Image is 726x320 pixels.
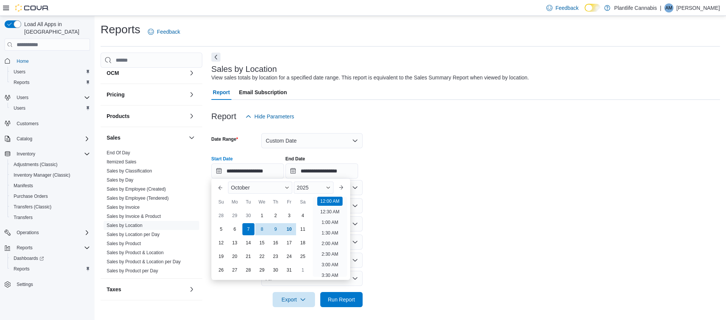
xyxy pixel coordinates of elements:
[14,105,25,111] span: Users
[11,213,36,222] a: Transfers
[585,4,600,12] input: Dark Mode
[2,279,93,290] button: Settings
[11,202,54,211] a: Transfers (Classic)
[242,196,254,208] div: Tu
[11,202,90,211] span: Transfers (Classic)
[211,112,236,121] h3: Report
[107,222,143,228] span: Sales by Location
[211,156,233,162] label: Start Date
[261,133,363,148] button: Custom Date
[297,185,309,191] span: 2025
[21,20,90,36] span: Load All Apps in [GEOGRAPHIC_DATA]
[14,134,90,143] span: Catalog
[273,292,315,307] button: Export
[145,24,183,39] a: Feedback
[107,186,166,192] a: Sales by Employee (Created)
[11,213,90,222] span: Transfers
[229,223,241,235] div: day-6
[2,227,93,238] button: Operations
[14,149,90,158] span: Inventory
[14,183,33,189] span: Manifests
[317,207,343,216] li: 12:30 AM
[17,151,35,157] span: Inventory
[14,243,90,252] span: Reports
[318,271,341,280] li: 3:30 AM
[107,231,160,238] span: Sales by Location per Day
[107,134,186,141] button: Sales
[8,67,93,77] button: Users
[665,3,672,12] span: AM
[107,177,133,183] span: Sales by Day
[14,134,35,143] button: Catalog
[256,264,268,276] div: day-29
[254,113,294,120] span: Hide Parameters
[8,77,93,88] button: Reports
[107,112,130,120] h3: Products
[228,182,292,194] div: Button. Open the month selector. October is currently selected.
[2,134,93,144] button: Catalog
[270,223,282,235] div: day-9
[8,212,93,223] button: Transfers
[107,150,130,156] span: End Of Day
[215,223,227,235] div: day-5
[215,237,227,249] div: day-12
[229,237,241,249] div: day-13
[214,182,226,194] button: Previous Month
[2,92,93,103] button: Users
[211,136,238,142] label: Date Range
[285,163,358,179] input: Press the down key to open a popover containing a calendar.
[11,181,90,190] span: Manifests
[352,203,358,209] button: Open list of options
[8,202,93,212] button: Transfers (Classic)
[11,67,28,76] a: Users
[215,264,227,276] div: day-26
[211,74,529,82] div: View sales totals by location for a specified date range. This report is equivalent to the Sales ...
[256,237,268,249] div: day-15
[2,118,93,129] button: Customers
[107,223,143,228] a: Sales by Location
[187,133,196,142] button: Sales
[11,78,90,87] span: Reports
[14,56,90,65] span: Home
[215,250,227,263] div: day-19
[614,3,657,12] p: Plantlife Cannabis
[14,57,32,66] a: Home
[352,221,358,227] button: Open list of options
[5,52,90,309] nav: Complex example
[107,286,121,293] h3: Taxes
[8,191,93,202] button: Purchase Orders
[17,281,33,287] span: Settings
[313,197,347,277] ul: Time
[11,254,47,263] a: Dashboards
[256,223,268,235] div: day-8
[8,170,93,180] button: Inventory Manager (Classic)
[318,260,341,269] li: 3:00 AM
[239,85,287,100] span: Email Subscription
[318,250,341,259] li: 2:30 AM
[283,196,295,208] div: Fr
[270,237,282,249] div: day-16
[14,255,44,261] span: Dashboards
[107,204,140,210] span: Sales by Invoice
[14,93,31,102] button: Users
[187,68,196,78] button: OCM
[285,156,305,162] label: End Date
[229,264,241,276] div: day-27
[11,160,60,169] a: Adjustments (Classic)
[229,210,241,222] div: day-29
[107,259,181,264] a: Sales by Product & Location per Day
[242,237,254,249] div: day-14
[283,210,295,222] div: day-3
[328,296,355,303] span: Run Report
[256,196,268,208] div: We
[107,168,152,174] a: Sales by Classification
[107,214,161,219] a: Sales by Invoice & Product
[270,250,282,263] div: day-23
[11,171,73,180] a: Inventory Manager (Classic)
[660,3,661,12] p: |
[17,58,29,64] span: Home
[297,237,309,249] div: day-18
[107,250,164,255] a: Sales by Product & Location
[107,259,181,265] span: Sales by Product & Location per Day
